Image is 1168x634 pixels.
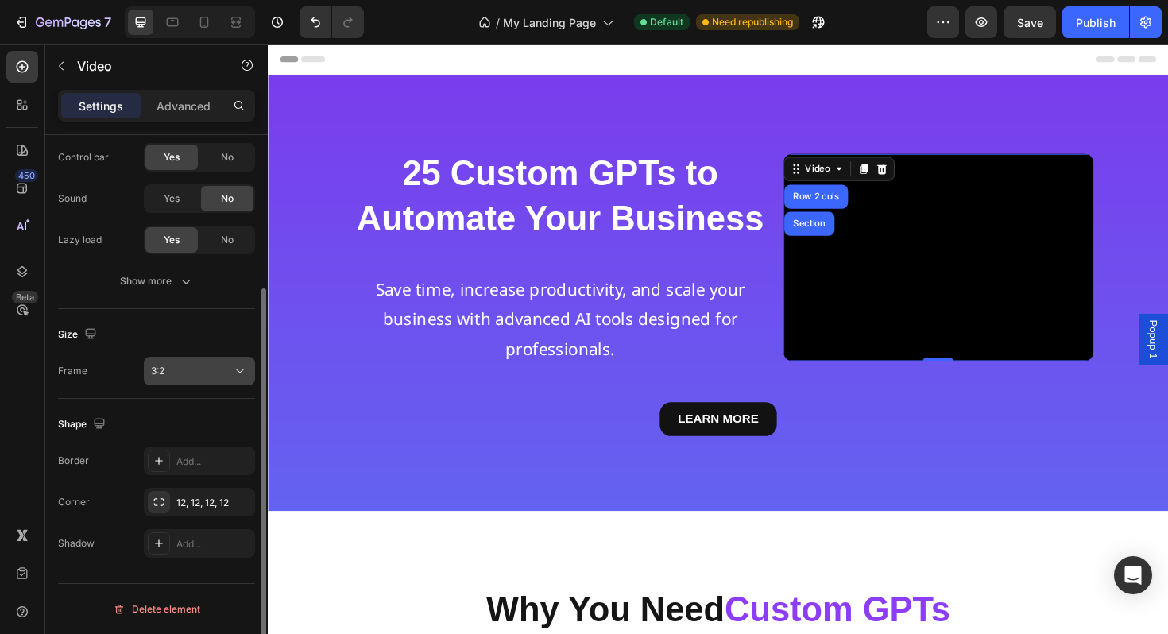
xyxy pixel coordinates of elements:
span: My Landing Page [503,14,596,31]
div: Shape [58,414,109,435]
span: Save [1017,16,1043,29]
div: Border [58,454,89,468]
div: Show more [120,273,194,289]
span: 3:2 [151,365,164,377]
strong: Automate Your Business [94,164,525,205]
span: / [496,14,500,31]
p: Advanced [157,98,211,114]
div: Add... [176,454,251,469]
div: Sound [58,191,87,206]
button: Show more [58,267,255,296]
p: LEARN MORE [434,385,520,408]
div: Lazy load [58,233,102,247]
div: Delete element [113,600,200,619]
iframe: Design area [268,44,1168,634]
span: Popup 1 [930,292,946,333]
strong: Why You Need [231,578,484,619]
div: Section [553,185,594,195]
div: Beta [12,291,38,303]
span: No [221,150,234,164]
div: Shadow [58,536,95,551]
button: 7 [6,6,118,38]
iframe: Video [546,116,874,335]
span: Yes [164,191,180,206]
strong: Custom GPTs [484,578,723,619]
button: Publish [1062,6,1129,38]
div: Open Intercom Messenger [1114,556,1152,594]
div: Undo/Redo [300,6,364,38]
div: 450 [15,169,38,182]
span: No [221,191,234,206]
p: Settings [79,98,123,114]
span: Need republishing [712,15,793,29]
div: Corner [58,495,90,509]
span: No [221,233,234,247]
a: LEARN MORE [415,379,539,415]
div: Video [566,125,598,139]
div: 12, 12, 12, 12 [176,496,251,510]
button: Delete element [58,597,255,622]
div: Add... [176,537,251,551]
span: Default [650,15,683,29]
div: Publish [1076,14,1116,31]
span: Yes [164,233,180,247]
p: Video [77,56,212,75]
button: Save [1004,6,1056,38]
div: Control bar [58,150,109,164]
div: Row 2 cols [553,157,608,166]
div: Size [58,324,100,346]
div: Frame [58,364,87,378]
p: Save time, increase productivity, and scale your business with advanced AI tools designed for pro... [97,244,522,338]
span: Yes [164,150,180,164]
strong: 25 Custom GPTs to [142,116,477,157]
p: 7 [104,13,111,32]
button: 3:2 [144,357,255,385]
